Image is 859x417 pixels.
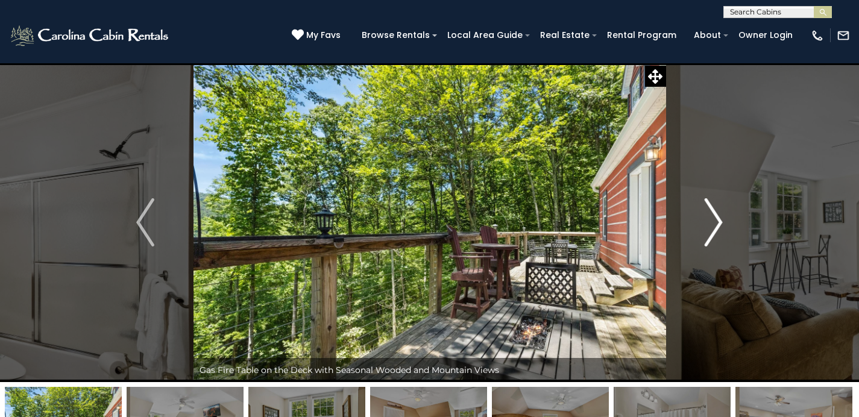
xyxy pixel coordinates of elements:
[136,198,154,246] img: arrow
[306,29,341,42] span: My Favs
[688,26,727,45] a: About
[601,26,682,45] a: Rental Program
[441,26,529,45] a: Local Area Guide
[98,63,194,382] button: Previous
[534,26,596,45] a: Real Estate
[837,29,850,42] img: mail-regular-white.png
[9,24,172,48] img: White-1-2.png
[665,63,761,382] button: Next
[705,198,723,246] img: arrow
[292,29,344,42] a: My Favs
[811,29,824,42] img: phone-regular-white.png
[732,26,799,45] a: Owner Login
[356,26,436,45] a: Browse Rentals
[194,358,666,382] div: Gas Fire Table on the Deck with Seasonal Wooded and Mountain Views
